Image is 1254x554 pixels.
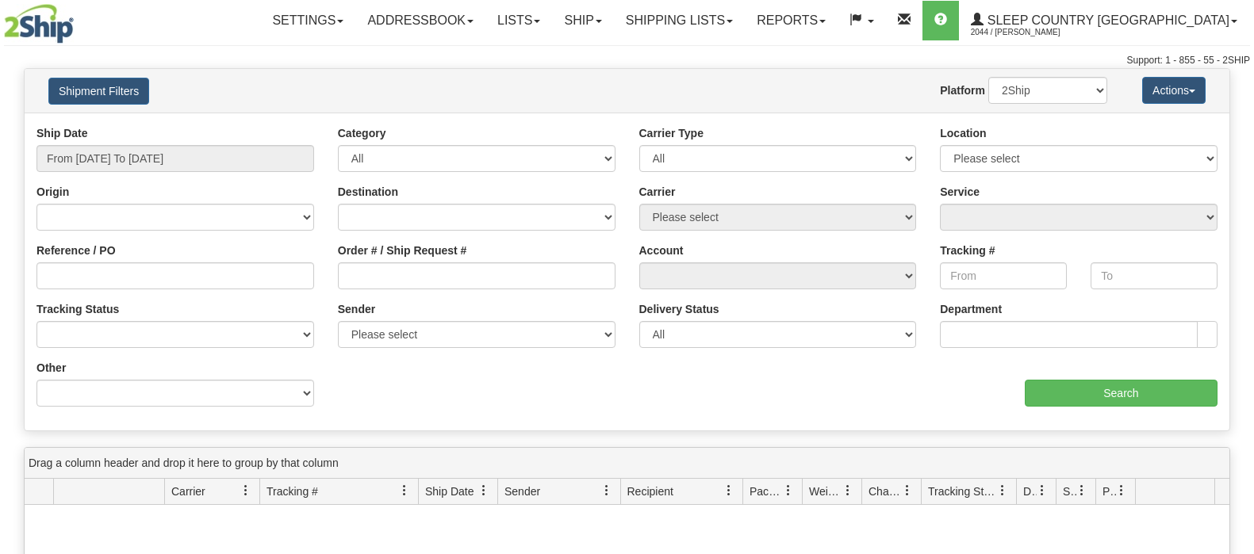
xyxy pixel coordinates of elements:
[940,262,1067,289] input: From
[894,477,921,504] a: Charge filter column settings
[355,1,485,40] a: Addressbook
[338,243,467,258] label: Order # / Ship Request #
[1091,262,1218,289] input: To
[959,1,1249,40] a: Sleep Country [GEOGRAPHIC_DATA] 2044 / [PERSON_NAME]
[750,483,783,499] span: Packages
[4,54,1250,67] div: Support: 1 - 855 - 55 - 2SHIP
[1103,483,1116,499] span: Pickup Status
[940,243,995,258] label: Tracking #
[1218,196,1252,357] iframe: chat widget
[1068,477,1095,504] a: Shipment Issues filter column settings
[1108,477,1135,504] a: Pickup Status filter column settings
[338,125,386,141] label: Category
[940,301,1002,317] label: Department
[1063,483,1076,499] span: Shipment Issues
[552,1,613,40] a: Ship
[627,483,673,499] span: Recipient
[834,477,861,504] a: Weight filter column settings
[338,301,375,317] label: Sender
[36,360,66,376] label: Other
[614,1,745,40] a: Shipping lists
[971,25,1090,40] span: 2044 / [PERSON_NAME]
[36,301,119,317] label: Tracking Status
[639,184,676,200] label: Carrier
[928,483,997,499] span: Tracking Status
[989,477,1016,504] a: Tracking Status filter column settings
[940,184,980,200] label: Service
[940,82,985,98] label: Platform
[745,1,838,40] a: Reports
[1142,77,1206,104] button: Actions
[869,483,902,499] span: Charge
[984,13,1229,27] span: Sleep Country [GEOGRAPHIC_DATA]
[504,483,540,499] span: Sender
[485,1,552,40] a: Lists
[391,477,418,504] a: Tracking # filter column settings
[1023,483,1037,499] span: Delivery Status
[267,483,318,499] span: Tracking #
[639,125,704,141] label: Carrier Type
[425,483,474,499] span: Ship Date
[36,125,88,141] label: Ship Date
[1029,477,1056,504] a: Delivery Status filter column settings
[639,243,684,258] label: Account
[1025,380,1218,407] input: Search
[171,483,205,499] span: Carrier
[232,477,259,504] a: Carrier filter column settings
[809,483,842,499] span: Weight
[715,477,742,504] a: Recipient filter column settings
[470,477,497,504] a: Ship Date filter column settings
[36,243,116,258] label: Reference / PO
[260,1,355,40] a: Settings
[36,184,69,200] label: Origin
[338,184,398,200] label: Destination
[48,78,149,105] button: Shipment Filters
[4,4,74,44] img: logo2044.jpg
[775,477,802,504] a: Packages filter column settings
[940,125,986,141] label: Location
[25,448,1229,479] div: grid grouping header
[639,301,719,317] label: Delivery Status
[593,477,620,504] a: Sender filter column settings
